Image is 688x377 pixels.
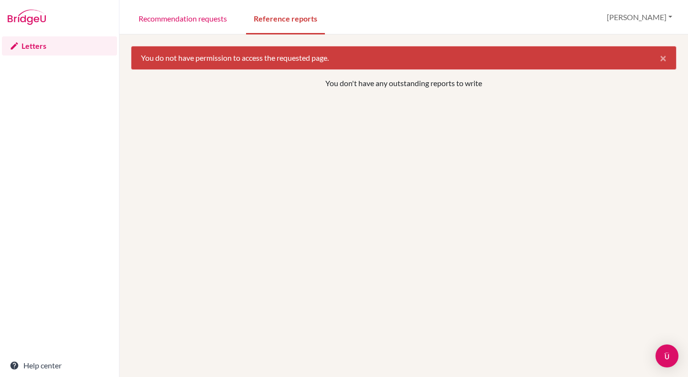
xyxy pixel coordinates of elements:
[2,36,117,55] a: Letters
[246,1,325,34] a: Reference reports
[131,46,677,70] div: You do not have permission to access the requested page.
[660,51,666,65] span: ×
[650,46,676,69] button: Close
[183,78,624,89] p: You don't have any outstanding reports to write
[602,8,677,26] button: [PERSON_NAME]
[131,1,235,34] a: Recommendation requests
[8,10,46,25] img: Bridge-U
[2,356,117,375] a: Help center
[656,344,678,367] div: Open Intercom Messenger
